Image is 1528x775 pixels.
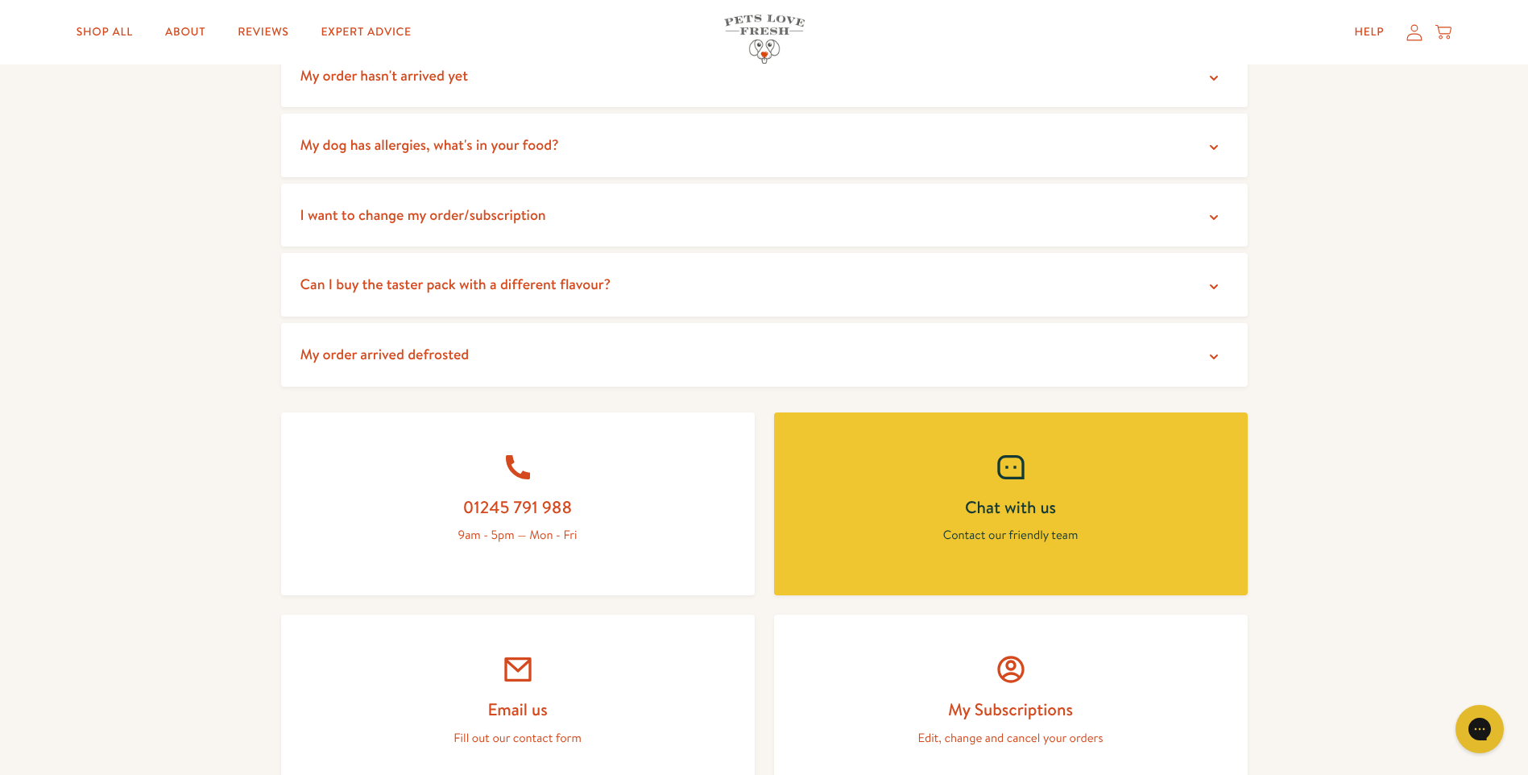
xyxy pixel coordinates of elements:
h2: 01245 791 988 [320,496,716,518]
span: My order hasn't arrived yet [300,65,469,85]
p: Edit, change and cancel your orders [813,727,1209,748]
p: Fill out our contact form [320,727,716,748]
summary: My dog has allergies, what's in your food? [281,114,1248,177]
a: Shop All [64,16,146,48]
span: My dog has allergies, what's in your food? [300,135,559,155]
h2: Email us [320,698,716,720]
summary: Can I buy the taster pack with a different flavour? [281,253,1248,317]
a: Reviews [225,16,301,48]
h2: Chat with us [813,496,1209,518]
a: About [152,16,218,48]
span: My order arrived defrosted [300,344,470,364]
a: Help [1341,16,1397,48]
a: 01245 791 988 9am - 5pm — Mon - Fri [281,412,755,596]
p: Contact our friendly team [813,524,1209,545]
summary: I want to change my order/subscription [281,184,1248,247]
p: 9am - 5pm — Mon - Fri [320,524,716,545]
summary: My order arrived defrosted [281,323,1248,387]
span: Can I buy the taster pack with a different flavour? [300,274,611,294]
summary: My order hasn't arrived yet [281,44,1248,108]
iframe: Gorgias live chat messenger [1447,699,1512,759]
h2: My Subscriptions [813,698,1209,720]
span: I want to change my order/subscription [300,205,546,225]
img: Pets Love Fresh [724,15,805,64]
a: Chat with us Contact our friendly team [774,412,1248,596]
a: Expert Advice [308,16,424,48]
